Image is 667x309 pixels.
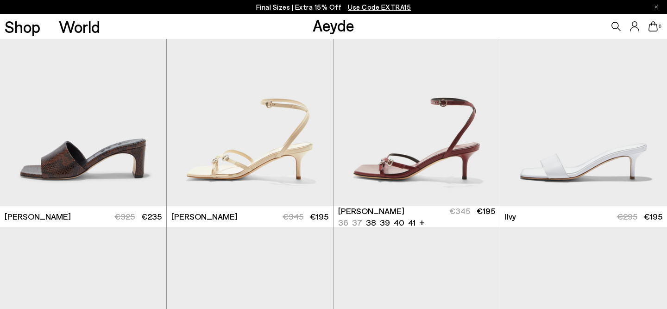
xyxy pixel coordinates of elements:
span: €195 [644,211,662,221]
li: + [419,216,424,228]
span: €295 [617,211,637,221]
a: World [59,19,100,35]
span: [PERSON_NAME] [171,211,238,222]
ul: variant [338,217,413,228]
span: €235 [141,211,162,221]
span: €325 [114,211,135,221]
span: €345 [449,206,470,216]
span: [PERSON_NAME] [338,205,404,217]
span: €195 [310,211,328,221]
span: Ilvy [505,211,516,222]
span: 0 [658,24,662,29]
p: Final Sizes | Extra 15% Off [256,1,411,13]
a: 0 [648,21,658,32]
span: €345 [283,211,303,221]
span: Navigate to /collections/ss25-final-sizes [348,3,411,11]
a: Ilvy €295 €195 [500,206,667,227]
span: [PERSON_NAME] [5,211,71,222]
li: 39 [380,217,390,228]
span: €195 [477,206,495,216]
a: [PERSON_NAME] 36 37 38 39 40 41 + €345 €195 [333,206,500,227]
li: 41 [408,217,415,228]
a: Aeyde [313,15,354,35]
a: [PERSON_NAME] €345 €195 [167,206,333,227]
a: Shop [5,19,40,35]
li: 38 [366,217,376,228]
li: 40 [394,217,404,228]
